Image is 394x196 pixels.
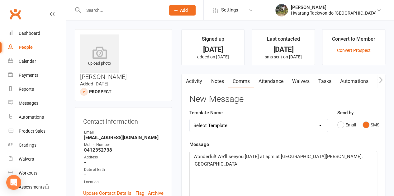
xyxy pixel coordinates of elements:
div: Hwarang Taekwon-do [GEOGRAPHIC_DATA] [291,10,377,16]
div: Location [84,179,164,185]
div: Open Intercom Messenger [6,175,21,190]
a: Product Sales [8,124,66,138]
input: Search... [82,6,161,15]
h3: Contact information [83,116,164,125]
div: Payments [19,73,38,78]
div: Date of Birth [84,167,164,173]
span: Settings [221,3,238,17]
span: Add [180,8,188,13]
a: Tasks [314,74,335,89]
div: Signed up [202,35,224,46]
a: Messages [8,96,66,110]
div: Dashboard [19,31,40,36]
div: Gradings [19,143,36,148]
a: Assessments [8,180,66,194]
div: Waivers [19,157,34,162]
a: Automations [335,74,373,89]
a: Convert Prospect [337,48,371,53]
a: People [8,40,66,54]
div: Assessments [19,185,50,189]
strong: - [84,172,164,178]
snap: prospect [89,89,112,94]
div: Mobile Number [84,142,164,148]
a: Dashboard [8,26,66,40]
a: Attendance [254,74,287,89]
button: Email [337,119,356,131]
button: SMS [363,119,379,131]
button: Add [169,5,196,16]
strong: [EMAIL_ADDRESS][DOMAIN_NAME] [84,135,164,140]
div: Address [84,154,164,160]
a: Activity [182,74,206,89]
div: [DATE] [187,46,239,53]
a: Waivers [8,152,66,166]
a: Automations [8,110,66,124]
div: Calendar [19,59,36,64]
p: added on [DATE] [187,54,239,59]
h3: [PERSON_NAME] [80,34,167,80]
div: Product Sales [19,129,45,134]
a: Reports [8,82,66,96]
label: Message [189,141,209,148]
div: Workouts [19,171,37,175]
p: sms sent on [DATE] [258,54,309,59]
a: Clubworx [7,6,23,22]
label: Template Name [189,109,222,116]
div: [PERSON_NAME] [291,5,377,10]
div: Reports [19,87,34,92]
img: thumb_image1508293539.png [275,4,288,16]
div: People [19,45,33,50]
div: [DATE] [258,46,309,53]
a: Comms [228,74,254,89]
div: Messages [19,101,38,106]
strong: 0412352738 [84,147,164,153]
a: Calendar [8,54,66,68]
div: upload photo [80,46,119,67]
a: Notes [206,74,228,89]
a: Payments [8,68,66,82]
div: Email [84,130,164,135]
a: Gradings [8,138,66,152]
a: Waivers [287,74,314,89]
time: Added [DATE] [80,81,108,87]
label: Send by [337,109,354,116]
div: Automations [19,115,44,120]
strong: - [84,160,164,165]
h3: New Message [189,94,377,104]
div: Convert to Member [332,35,375,46]
span: Wonderful! We'll seeyou [DATE] at 6pm at [GEOGRAPHIC_DATA][PERSON_NAME], [GEOGRAPHIC_DATA] [193,154,363,167]
div: Last contacted [267,35,300,46]
a: Workouts [8,166,66,180]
